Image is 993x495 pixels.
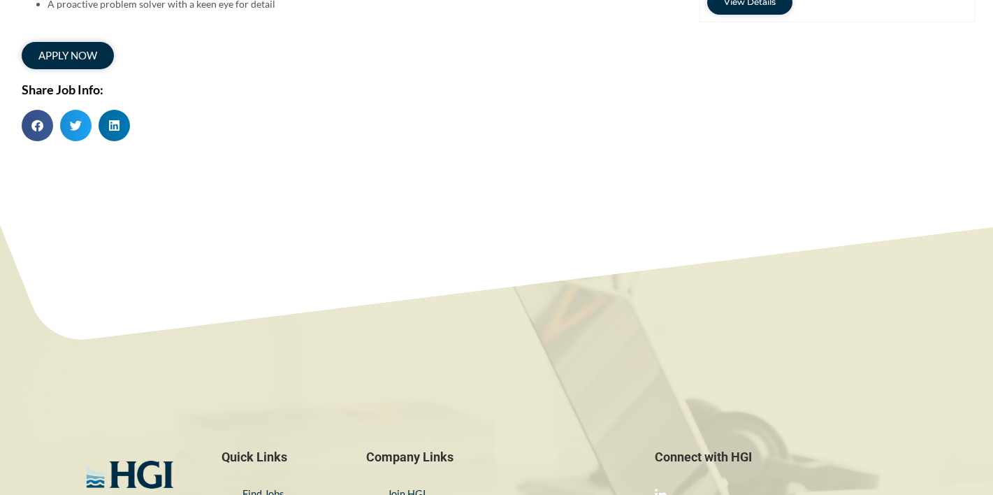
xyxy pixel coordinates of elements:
h2: Share Job Info: [22,83,658,96]
div: Share on linkedin [99,110,130,141]
a: apply now [22,42,114,69]
span: Company Links [366,449,627,465]
div: Share on facebook [22,110,53,141]
span: Quick Links [222,449,338,465]
span: Connect with HGI [655,449,915,465]
div: Share on twitter [60,110,92,141]
span: apply now [38,50,97,61]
